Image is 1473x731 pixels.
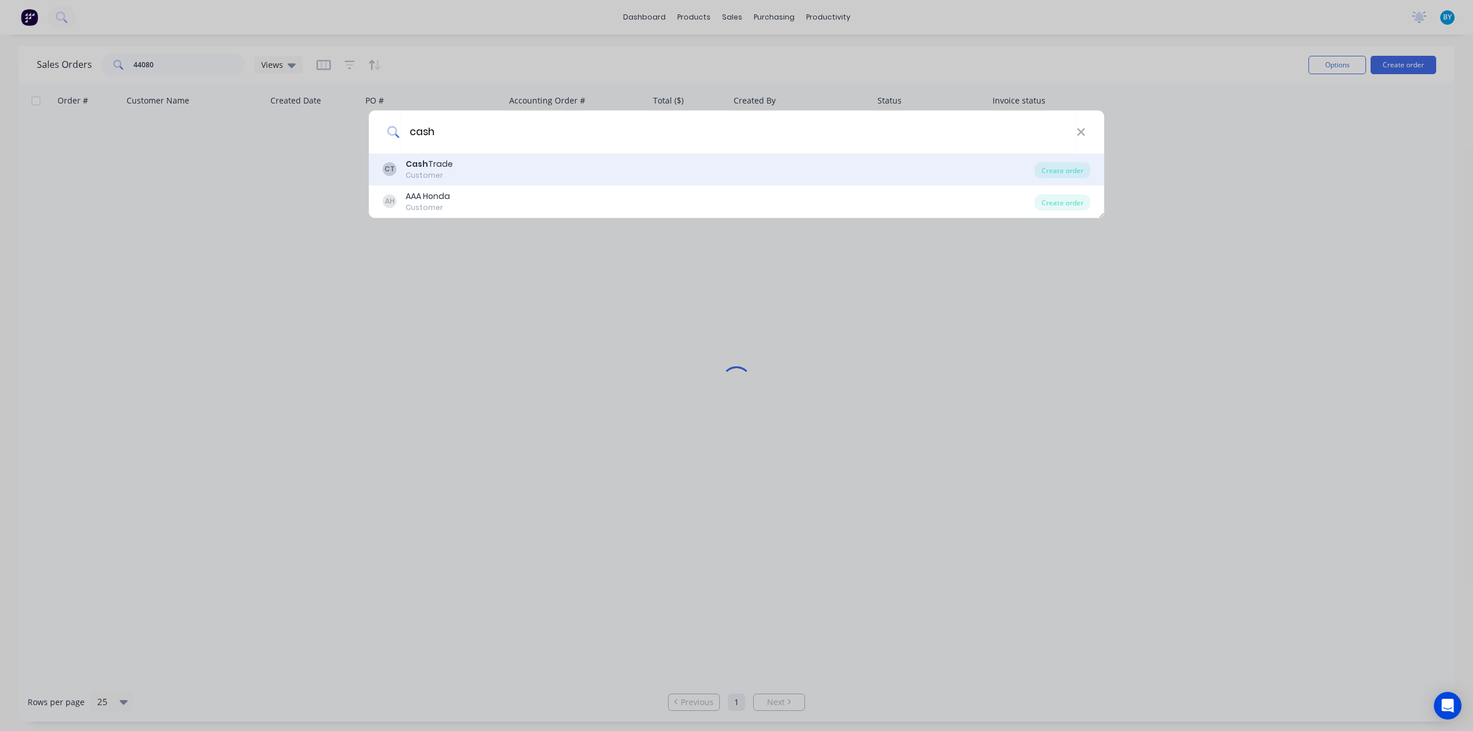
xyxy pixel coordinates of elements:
div: CT [383,162,396,176]
div: Customer [406,170,453,181]
div: Create order [1035,194,1090,211]
div: Customer [406,202,450,213]
div: Create order [1035,162,1090,178]
div: Trade [406,158,453,170]
div: Open Intercom Messenger [1434,692,1461,719]
div: AH [383,194,396,208]
b: Cash [406,158,428,170]
input: Enter a customer name to create a new order... [400,110,1077,154]
div: AAA Honda [406,190,450,202]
